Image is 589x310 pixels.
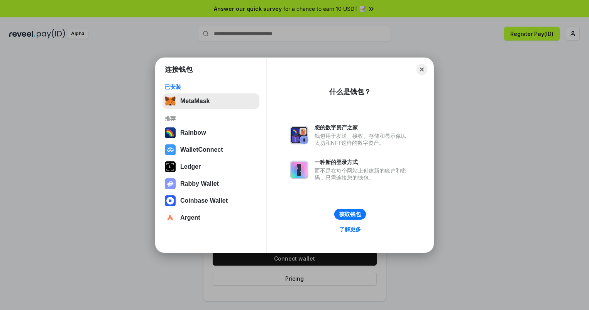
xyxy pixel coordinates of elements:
a: 了解更多 [335,224,366,234]
div: WalletConnect [180,146,223,153]
div: Ledger [180,163,201,170]
button: 获取钱包 [334,209,366,220]
div: Rabby Wallet [180,180,219,187]
div: 钱包用于发送、接收、存储和显示像以太坊和NFT这样的数字资产。 [315,132,410,146]
img: svg+xml,%3Csvg%20width%3D%2228%22%20height%3D%2228%22%20viewBox%3D%220%200%2028%2028%22%20fill%3D... [165,144,176,155]
img: svg+xml,%3Csvg%20xmlns%3D%22http%3A%2F%2Fwww.w3.org%2F2000%2Fsvg%22%20fill%3D%22none%22%20viewBox... [165,178,176,189]
img: svg+xml,%3Csvg%20xmlns%3D%22http%3A%2F%2Fwww.w3.org%2F2000%2Fsvg%22%20width%3D%2228%22%20height%3... [165,161,176,172]
img: svg+xml,%3Csvg%20width%3D%2228%22%20height%3D%2228%22%20viewBox%3D%220%200%2028%2028%22%20fill%3D... [165,212,176,223]
button: WalletConnect [162,142,259,158]
button: MetaMask [162,93,259,109]
div: 您的数字资产之家 [315,124,410,131]
img: svg+xml,%3Csvg%20xmlns%3D%22http%3A%2F%2Fwww.w3.org%2F2000%2Fsvg%22%20fill%3D%22none%22%20viewBox... [290,126,308,144]
div: 获取钱包 [339,211,361,218]
div: Rainbow [180,129,206,136]
button: Close [416,64,427,75]
img: svg+xml,%3Csvg%20fill%3D%22none%22%20height%3D%2233%22%20viewBox%3D%220%200%2035%2033%22%20width%... [165,96,176,107]
div: 一种新的登录方式 [315,159,410,166]
button: Rainbow [162,125,259,141]
button: Argent [162,210,259,225]
h1: 连接钱包 [165,65,193,74]
div: 而不是在每个网站上创建新的账户和密码，只需连接您的钱包。 [315,167,410,181]
div: Coinbase Wallet [180,197,228,204]
div: 已安装 [165,83,257,90]
div: Argent [180,214,200,221]
div: 了解更多 [339,226,361,233]
button: Rabby Wallet [162,176,259,191]
img: svg+xml,%3Csvg%20width%3D%2228%22%20height%3D%2228%22%20viewBox%3D%220%200%2028%2028%22%20fill%3D... [165,195,176,206]
img: svg+xml,%3Csvg%20width%3D%22120%22%20height%3D%22120%22%20viewBox%3D%220%200%20120%20120%22%20fil... [165,127,176,138]
div: 什么是钱包？ [329,87,371,97]
button: Coinbase Wallet [162,193,259,208]
div: MetaMask [180,98,210,105]
img: svg+xml,%3Csvg%20xmlns%3D%22http%3A%2F%2Fwww.w3.org%2F2000%2Fsvg%22%20fill%3D%22none%22%20viewBox... [290,161,308,179]
button: Ledger [162,159,259,174]
div: 推荐 [165,115,257,122]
